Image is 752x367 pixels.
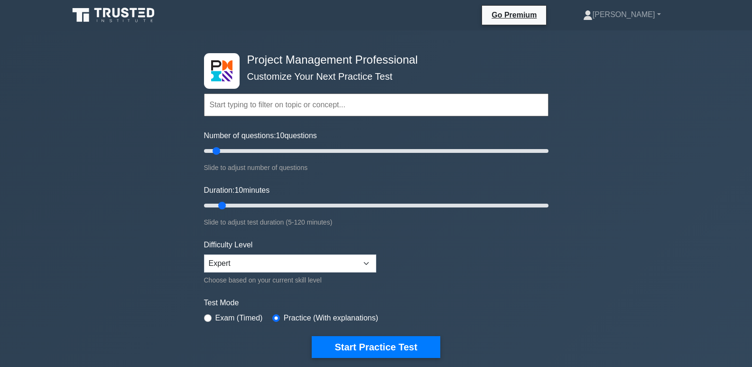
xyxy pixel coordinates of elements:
[312,336,440,358] button: Start Practice Test
[284,312,378,324] label: Practice (With explanations)
[234,186,243,194] span: 10
[204,216,548,228] div: Slide to adjust test duration (5-120 minutes)
[204,274,376,286] div: Choose based on your current skill level
[204,185,270,196] label: Duration: minutes
[243,53,502,67] h4: Project Management Professional
[204,162,548,173] div: Slide to adjust number of questions
[560,5,684,24] a: [PERSON_NAME]
[204,239,253,251] label: Difficulty Level
[204,130,317,141] label: Number of questions: questions
[204,297,548,309] label: Test Mode
[486,9,542,21] a: Go Premium
[204,94,548,116] input: Start typing to filter on topic or concept...
[215,312,263,324] label: Exam (Timed)
[276,132,285,140] span: 10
